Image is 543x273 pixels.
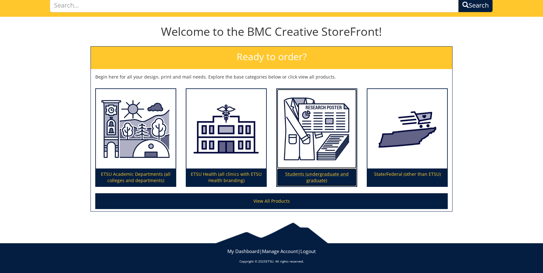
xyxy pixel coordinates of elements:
[367,89,447,169] img: State/Federal (other than ETSU)
[277,168,357,186] p: Students (undergraduate and graduate)
[186,89,266,169] img: ETSU Health (all clinics with ETSU Health branding)
[91,47,452,69] h2: Ready to order?
[300,248,316,254] a: Logout
[186,168,266,186] p: ETSU Health (all clinics with ETSU Health branding)
[367,89,447,187] a: State/Federal (other than ETSU)
[96,89,176,187] a: ETSU Academic Departments (all colleges and departments)
[277,89,357,187] a: Students (undergraduate and graduate)
[90,25,452,38] h1: Welcome to the BMC Creative StoreFront!
[95,193,448,209] a: View All Products
[95,74,448,80] p: Begin here for all your design, print and mail needs. Explore the base categories below or click ...
[367,168,447,186] p: State/Federal (other than ETSU)
[227,248,259,254] a: My Dashboard
[266,259,273,263] a: ETSU
[277,89,357,169] img: Students (undergraduate and graduate)
[96,89,176,169] img: ETSU Academic Departments (all colleges and departments)
[96,168,176,186] p: ETSU Academic Departments (all colleges and departments)
[262,248,298,254] a: Manage Account
[186,89,266,187] a: ETSU Health (all clinics with ETSU Health branding)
